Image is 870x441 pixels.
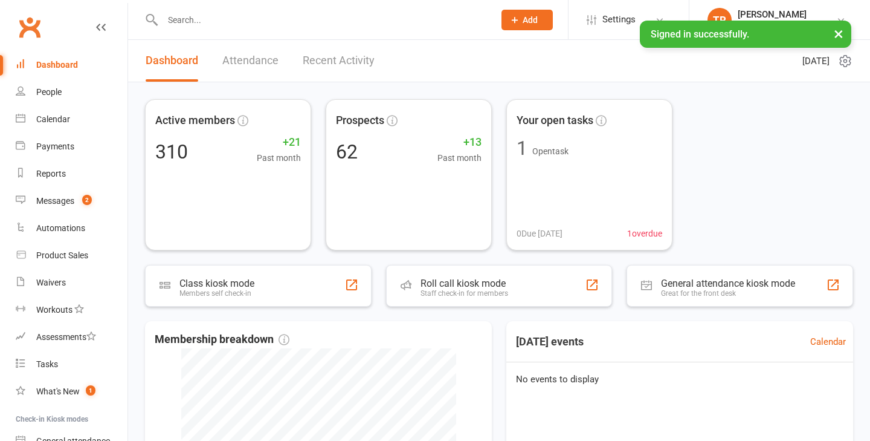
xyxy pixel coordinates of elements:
a: Recent Activity [303,40,375,82]
span: [DATE] [802,54,830,68]
span: Open task [532,146,569,156]
a: Dashboard [146,40,198,82]
div: 62 [336,142,358,162]
a: Tasks [16,351,127,378]
a: Reports [16,160,127,188]
div: Tasks [36,359,58,369]
span: 1 overdue [627,227,662,240]
div: Automations [36,223,85,233]
a: Product Sales [16,242,127,269]
span: Prospects [336,112,384,129]
a: Automations [16,215,127,242]
a: Payments [16,133,127,160]
a: Workouts [16,296,127,324]
a: What's New1 [16,378,127,405]
div: 310 [155,142,188,162]
span: Your open tasks [517,112,593,129]
div: [PERSON_NAME] [738,9,807,20]
div: Workouts [36,305,72,315]
a: People [16,79,127,106]
div: Assessments [36,332,96,342]
span: Past month [257,151,301,165]
a: Calendar [810,335,846,349]
div: 1 [517,139,527,158]
div: Class kiosk mode [179,278,254,289]
span: Add [523,15,538,25]
span: Signed in successfully. [651,28,749,40]
div: General attendance kiosk mode [661,278,795,289]
div: Roll call kiosk mode [420,278,508,289]
a: Dashboard [16,51,127,79]
div: What's New [36,387,80,396]
span: Membership breakdown [155,331,289,348]
div: Great for the front desk [661,289,795,298]
span: Active members [155,112,235,129]
button: Add [501,10,553,30]
span: 1 [86,385,95,396]
div: Calendar [36,114,70,124]
span: Settings [602,6,636,33]
div: People [36,87,62,97]
div: Messages [36,196,74,206]
span: +13 [437,134,482,151]
a: Assessments [16,324,127,351]
div: Members self check-in [179,289,254,298]
div: No events to display [501,362,858,396]
span: Past month [437,151,482,165]
div: Reports [36,169,66,178]
a: Calendar [16,106,127,133]
div: Product Sales [36,250,88,260]
div: Waivers [36,278,66,287]
div: Lyf 24/7 [738,20,807,31]
span: 0 Due [DATE] [517,227,562,240]
div: Staff check-in for members [420,289,508,298]
a: Clubworx [14,12,45,42]
span: +21 [257,134,301,151]
div: Dashboard [36,60,78,70]
input: Search... [159,11,486,28]
a: Attendance [222,40,279,82]
div: TR [707,8,732,32]
a: Messages 2 [16,188,127,215]
span: 2 [82,195,92,205]
div: Payments [36,142,74,151]
h3: [DATE] events [506,331,593,353]
a: Waivers [16,269,127,296]
button: × [828,21,849,47]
